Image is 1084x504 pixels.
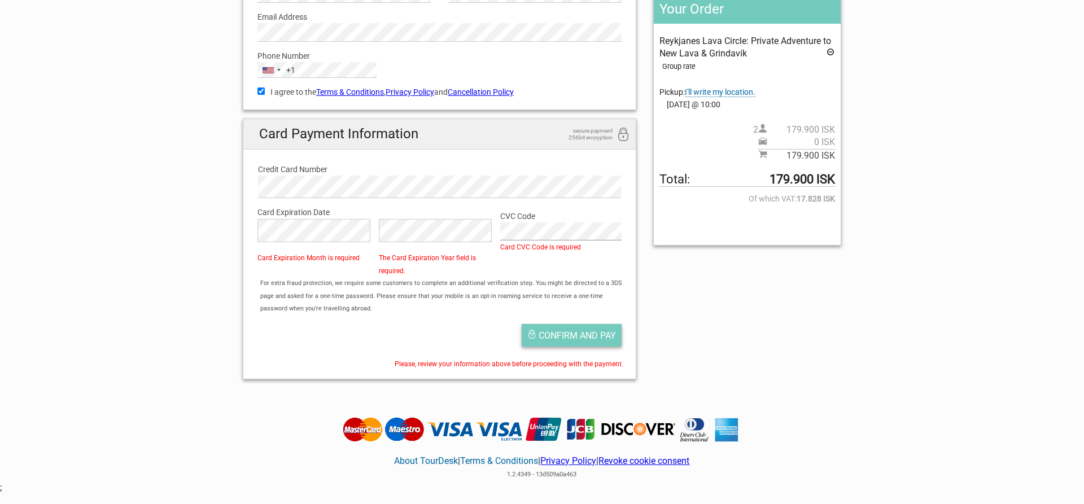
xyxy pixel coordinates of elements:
span: Card Expiration Month is required [257,254,360,262]
span: The Card Expiration Year field is required. [379,254,476,275]
div: Group rate [662,60,835,73]
button: Open LiveChat chat widget [130,17,143,31]
span: Card CVC Code is required [500,243,581,251]
span: Pickup price [758,136,835,148]
span: Subtotal [758,149,835,162]
i: 256bit encryption [617,128,630,143]
img: Tourdesk accepts [340,417,745,442]
span: 2 person(s) [753,124,835,136]
label: Credit Card Number [258,163,621,176]
span: 179.900 ISK [767,124,835,136]
a: Revoke cookie consent [598,455,689,466]
a: About TourDesk [394,455,458,466]
label: I agree to the , and [257,86,622,98]
span: Of which VAT: [659,192,835,205]
a: Cancellation Policy [448,87,514,97]
span: Pickup: [659,87,755,97]
span: Change pickup place [685,87,755,97]
a: Privacy Policy [386,87,434,97]
span: secure payment 256bit encryption [556,128,613,141]
a: Terms & Conditions [316,87,384,97]
button: Confirm and pay [522,324,622,347]
label: CVC Code [500,210,622,222]
div: For extra fraud protection, we require some customers to complete an additional verification step... [255,277,636,315]
span: 0 ISK [767,136,835,148]
strong: 17.828 ISK [797,192,835,205]
strong: 179.900 ISK [770,173,835,186]
label: Card Expiration Date [257,206,622,218]
div: | | | [340,442,745,481]
div: +1 [286,64,295,76]
label: Email Address [257,11,622,23]
button: Selected country [258,63,295,77]
span: Total to be paid [659,173,835,186]
a: Privacy Policy [540,455,596,466]
span: Reykjanes Lava Circle: Private Adventure to New Lava & Grindavík [659,36,831,59]
span: 1.2.4349 - 13d509a0a463 [507,471,576,478]
span: 179.900 ISK [767,150,835,162]
span: [DATE] @ 10:00 [659,98,835,111]
span: Confirm and pay [539,330,616,341]
h2: Card Payment Information [243,119,636,149]
a: Terms & Conditions [460,455,538,466]
div: Please, review your information above before proceeding with the payment. [249,358,630,370]
p: We're away right now. Please check back later! [16,20,128,29]
label: Phone Number [257,50,622,62]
